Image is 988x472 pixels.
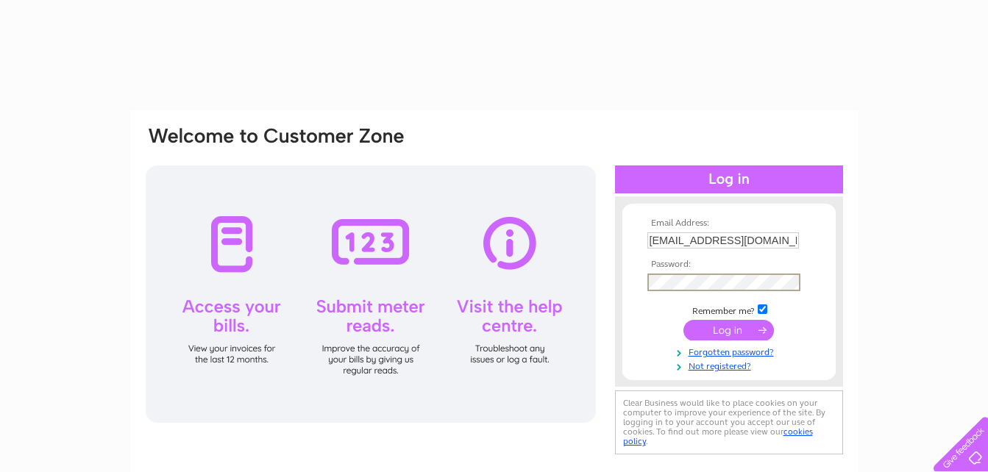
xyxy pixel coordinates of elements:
div: Clear Business would like to place cookies on your computer to improve your experience of the sit... [615,390,843,454]
a: Not registered? [647,358,814,372]
a: cookies policy [623,426,813,446]
th: Email Address: [644,218,814,229]
td: Remember me? [644,302,814,317]
th: Password: [644,260,814,270]
a: Forgotten password? [647,344,814,358]
input: Submit [683,320,774,340]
